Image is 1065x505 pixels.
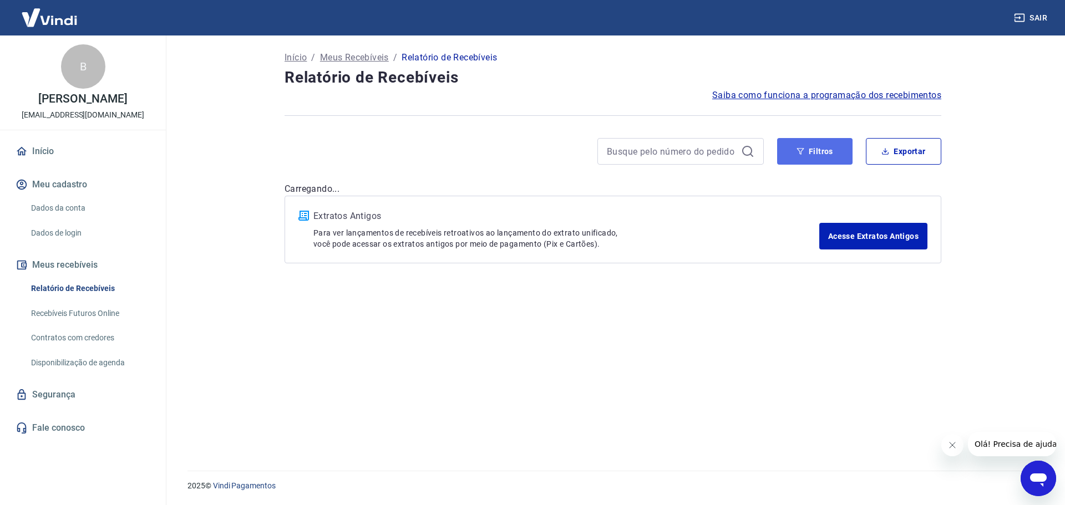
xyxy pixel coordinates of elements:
div: B [61,44,105,89]
a: Dados da conta [27,197,153,220]
a: Relatório de Recebíveis [27,277,153,300]
p: / [393,51,397,64]
img: ícone [298,211,309,221]
a: Meus Recebíveis [320,51,389,64]
a: Saiba como funciona a programação dos recebimentos [712,89,941,102]
a: Início [285,51,307,64]
p: [PERSON_NAME] [38,93,127,105]
a: Disponibilização de agenda [27,351,153,374]
iframe: Botão para abrir a janela de mensagens [1021,461,1056,496]
p: Extratos Antigos [313,210,819,223]
button: Filtros [777,138,853,165]
a: Dados de login [27,222,153,244]
button: Sair [1012,8,1052,28]
span: Olá! Precisa de ajuda? [7,8,93,17]
iframe: Fechar mensagem [941,434,963,456]
a: Recebíveis Futuros Online [27,302,153,325]
button: Meu cadastro [13,172,153,197]
p: / [311,51,315,64]
img: Vindi [13,1,85,34]
a: Fale conosco [13,416,153,440]
a: Segurança [13,382,153,407]
h4: Relatório de Recebíveis [285,67,941,89]
p: Para ver lançamentos de recebíveis retroativos ao lançamento do extrato unificado, você pode aces... [313,227,819,249]
p: Relatório de Recebíveis [402,51,497,64]
button: Meus recebíveis [13,253,153,277]
input: Busque pelo número do pedido [607,143,737,160]
iframe: Mensagem da empresa [968,432,1056,456]
a: Início [13,139,153,164]
a: Acesse Extratos Antigos [819,223,927,249]
button: Exportar [866,138,941,165]
a: Contratos com credores [27,327,153,349]
p: Carregando... [285,182,941,196]
a: Vindi Pagamentos [213,481,276,490]
p: [EMAIL_ADDRESS][DOMAIN_NAME] [22,109,144,121]
p: 2025 © [187,480,1038,492]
